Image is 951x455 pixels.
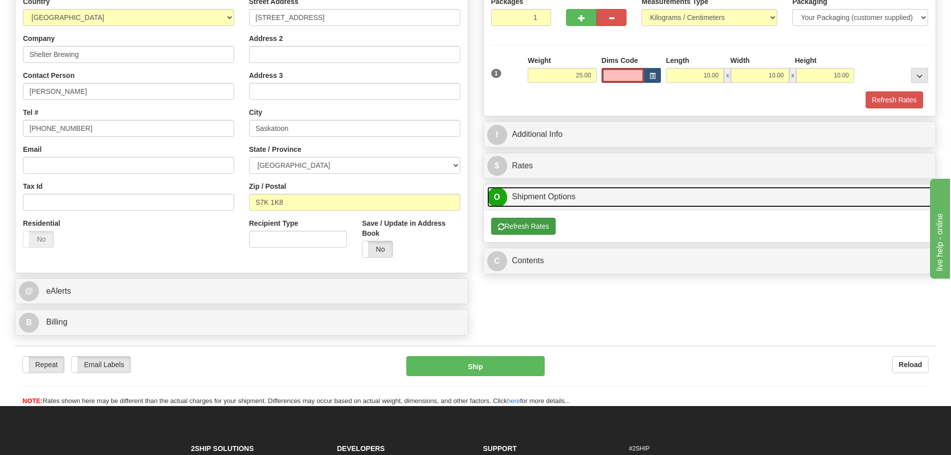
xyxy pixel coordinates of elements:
button: Refresh Rates [866,91,923,108]
span: B [19,313,39,333]
a: B Billing [19,312,464,333]
span: x [789,68,796,83]
label: Residential [23,218,60,228]
div: ... [911,68,928,83]
a: OShipment Options [487,187,933,207]
label: Address 2 [249,33,283,43]
strong: 2Ship Solutions [191,445,254,453]
label: Email [23,144,41,154]
span: C [487,251,507,271]
button: Ship [406,356,545,376]
a: @ eAlerts [19,281,464,302]
label: Address 3 [249,70,283,80]
label: Zip / Postal [249,181,287,191]
div: live help - online [7,6,92,18]
label: Width [730,55,750,65]
span: O [487,187,507,207]
strong: Developers [337,445,385,453]
h6: #2SHIP [629,446,760,452]
span: I [487,125,507,145]
label: Tax Id [23,181,42,191]
input: Enter a location [249,9,460,26]
iframe: chat widget [928,176,950,278]
label: Repeat [23,357,64,373]
span: NOTE: [22,397,42,405]
label: State / Province [249,144,302,154]
label: Tel # [23,107,38,117]
label: Email Labels [72,357,130,373]
label: No [23,231,53,247]
label: Company [23,33,55,43]
label: City [249,107,262,117]
strong: Support [483,445,517,453]
span: 1 [491,69,502,78]
span: Billing [46,318,67,326]
label: Length [666,55,689,65]
a: $Rates [487,156,933,176]
span: x [724,68,731,83]
span: $ [487,156,507,176]
a: here [507,397,520,405]
a: IAdditional Info [487,124,933,145]
button: Refresh Rates [491,218,556,235]
label: Save / Update in Address Book [362,218,460,238]
button: Reload [892,356,929,373]
a: CContents [487,251,933,271]
span: @ [19,281,39,301]
span: eAlerts [46,287,71,295]
label: Contact Person [23,70,74,80]
div: Rates shown here may be different than the actual charges for your shipment. Differences may occu... [15,397,936,406]
label: Recipient Type [249,218,299,228]
b: Reload [899,361,922,369]
label: No [362,241,392,257]
label: Dims Code [602,55,638,65]
label: Weight [528,55,551,65]
label: Height [795,55,817,65]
